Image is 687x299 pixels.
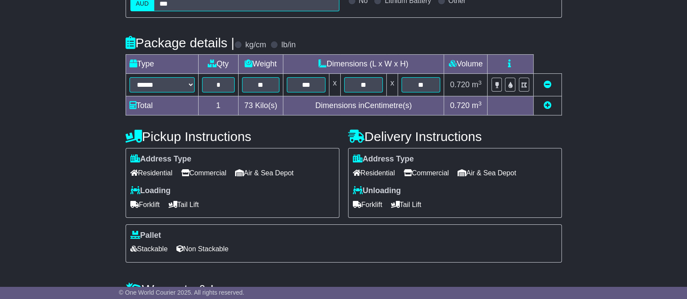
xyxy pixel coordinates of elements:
[130,198,160,211] span: Forklift
[348,129,562,144] h4: Delivery Instructions
[126,55,198,74] td: Type
[169,198,199,211] span: Tail Lift
[126,129,339,144] h4: Pickup Instructions
[544,80,551,89] a: Remove this item
[126,96,198,115] td: Total
[130,231,161,240] label: Pallet
[130,166,173,180] span: Residential
[119,289,245,296] span: © One World Courier 2025. All rights reserved.
[176,242,229,256] span: Non Stackable
[353,166,395,180] span: Residential
[450,80,470,89] span: 0.720
[235,166,294,180] span: Air & Sea Depot
[450,101,470,110] span: 0.720
[458,166,516,180] span: Air & Sea Depot
[353,198,382,211] span: Forklift
[391,198,421,211] span: Tail Lift
[283,55,444,74] td: Dimensions (L x W x H)
[353,186,401,196] label: Unloading
[198,96,239,115] td: 1
[181,166,226,180] span: Commercial
[130,242,168,256] span: Stackable
[126,282,562,296] h4: Warranty & Insurance
[387,74,398,96] td: x
[478,100,482,107] sup: 3
[239,55,283,74] td: Weight
[126,36,235,50] h4: Package details |
[404,166,449,180] span: Commercial
[472,80,482,89] span: m
[281,40,295,50] label: lb/in
[353,154,414,164] label: Address Type
[544,101,551,110] a: Add new item
[444,55,488,74] td: Volume
[198,55,239,74] td: Qty
[329,74,340,96] td: x
[472,101,482,110] span: m
[244,101,253,110] span: 73
[283,96,444,115] td: Dimensions in Centimetre(s)
[239,96,283,115] td: Kilo(s)
[245,40,266,50] label: kg/cm
[130,154,192,164] label: Address Type
[478,79,482,86] sup: 3
[130,186,171,196] label: Loading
